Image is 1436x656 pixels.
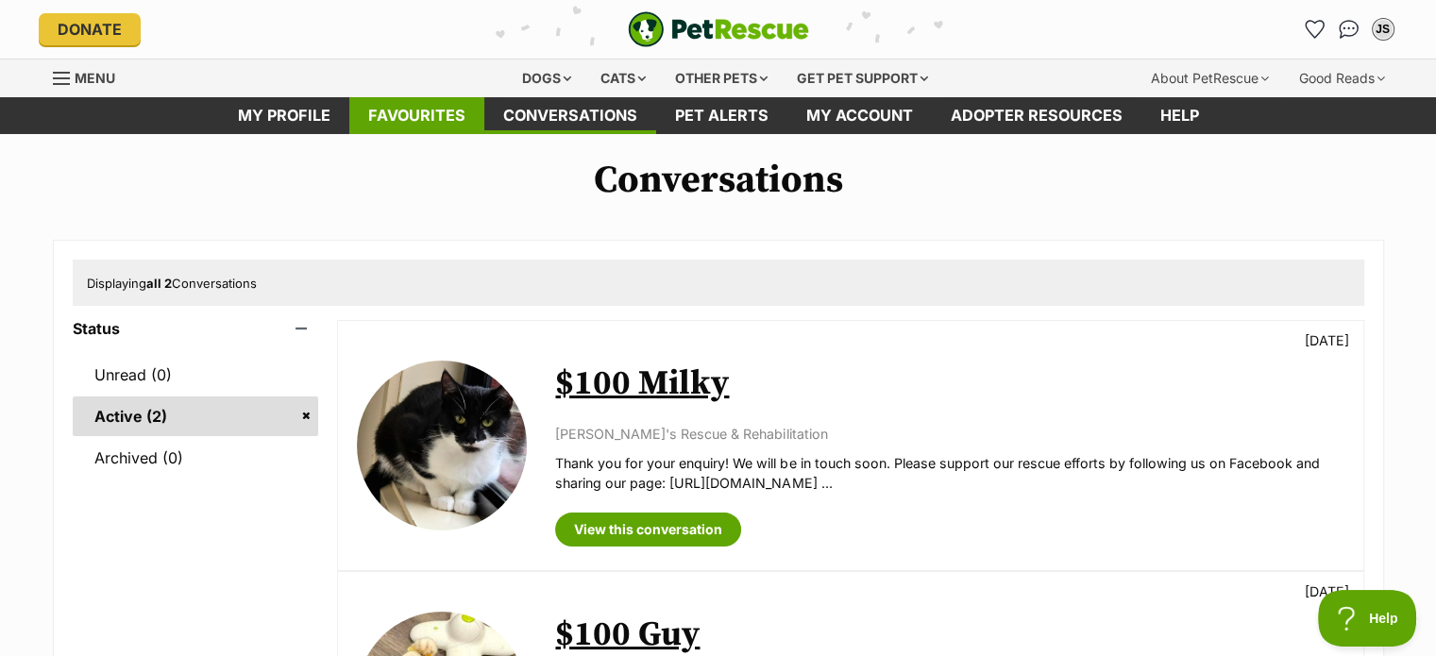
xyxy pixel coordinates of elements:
a: Archived (0) [73,438,319,478]
a: Conversations [1334,14,1364,44]
a: Unread (0) [73,355,319,395]
header: Status [73,320,319,337]
p: [PERSON_NAME]'s Rescue & Rehabilitation [555,424,1343,444]
a: Favourites [349,97,484,134]
ul: Account quick links [1300,14,1398,44]
div: Get pet support [784,59,941,97]
a: View this conversation [555,513,741,547]
div: Cats [587,59,659,97]
a: Pet alerts [656,97,787,134]
strong: all 2 [146,276,172,291]
a: $100 Milky [555,362,729,405]
div: Other pets [662,59,781,97]
img: chat-41dd97257d64d25036548639549fe6c8038ab92f7586957e7f3b1b290dea8141.svg [1339,20,1359,39]
a: Active (2) [73,396,319,436]
div: Good Reads [1286,59,1398,97]
p: [DATE] [1305,581,1349,601]
img: logo-e224e6f780fb5917bec1dbf3a21bbac754714ae5b6737aabdf751b685950b380.svg [628,11,809,47]
a: My account [787,97,932,134]
div: JS [1374,20,1393,39]
p: Thank you for your enquiry! We will be in touch soon. Please support our rescue efforts by follow... [555,453,1343,494]
div: Dogs [509,59,584,97]
a: Help [1141,97,1218,134]
a: Favourites [1300,14,1330,44]
a: Donate [39,13,141,45]
a: Menu [53,59,128,93]
span: Menu [75,70,115,86]
span: Displaying Conversations [87,276,257,291]
a: PetRescue [628,11,809,47]
img: $100 Milky [357,361,527,530]
button: My account [1368,14,1398,44]
div: About PetRescue [1138,59,1282,97]
p: [DATE] [1305,330,1349,350]
a: $100 Guy [555,614,700,656]
iframe: Help Scout Beacon - Open [1318,590,1417,647]
a: conversations [484,97,656,134]
a: Adopter resources [932,97,1141,134]
a: My profile [219,97,349,134]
